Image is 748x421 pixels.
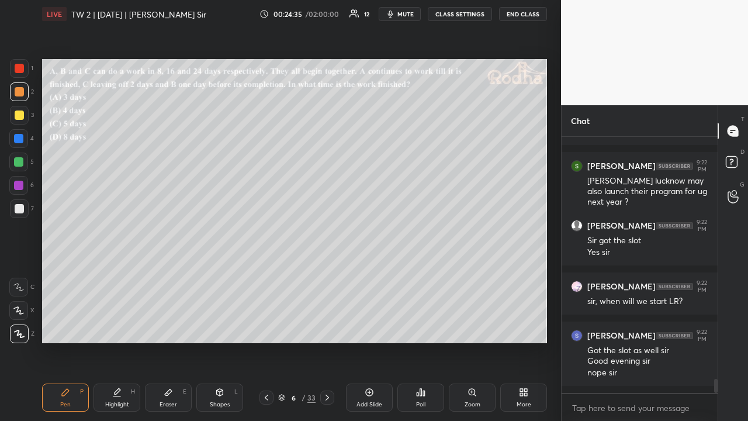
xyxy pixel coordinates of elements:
[562,105,599,136] p: Chat
[572,161,582,171] img: thumbnail.jpg
[587,235,708,247] div: Sir got the slot
[10,199,34,218] div: 7
[210,402,230,408] div: Shapes
[356,402,382,408] div: Add Slide
[416,402,425,408] div: Poll
[740,180,744,189] p: G
[364,11,369,17] div: 12
[42,7,67,21] div: LIVE
[587,367,708,379] div: nope sir
[302,394,305,401] div: /
[587,247,708,258] div: Yes sir
[105,402,129,408] div: Highlight
[234,389,238,395] div: L
[307,392,316,403] div: 33
[587,281,656,292] h6: [PERSON_NAME]
[465,402,480,408] div: Zoom
[656,283,693,290] img: 4P8fHbbgJtejmAAAAAElFTkSuQmCC
[131,389,135,395] div: H
[587,345,708,367] div: Got the slot as well sir Good evening sir
[288,394,299,401] div: 6
[695,219,708,233] div: 9:22 PM
[10,325,34,343] div: Z
[656,222,693,229] img: 4P8fHbbgJtejmAAAAAElFTkSuQmCC
[587,175,708,208] div: [PERSON_NAME] lucknow may also launch their program for ug next year ?
[397,10,414,18] span: mute
[71,9,206,20] h4: TW 2 | [DATE] | [PERSON_NAME] Sir
[572,281,582,292] img: thumbnail.jpg
[741,115,744,123] p: T
[428,7,492,21] button: CLASS SETTINGS
[695,329,708,343] div: 9:22 PM
[572,330,582,341] img: thumbnail.jpg
[9,301,34,320] div: X
[587,220,656,231] h6: [PERSON_NAME]
[695,159,708,173] div: 9:22 PM
[60,402,71,408] div: Pen
[562,137,718,393] div: grid
[9,278,34,296] div: C
[587,330,656,341] h6: [PERSON_NAME]
[160,402,177,408] div: Eraser
[740,147,744,156] p: D
[10,82,34,101] div: 2
[9,153,34,171] div: 5
[656,163,693,170] img: 4P8fHbbgJtejmAAAAAElFTkSuQmCC
[183,389,186,395] div: E
[499,7,547,21] button: END CLASS
[656,332,693,339] img: 4P8fHbbgJtejmAAAAAElFTkSuQmCC
[572,220,582,231] img: default.png
[80,389,84,395] div: P
[379,7,421,21] button: mute
[695,279,708,294] div: 9:22 PM
[10,106,34,125] div: 3
[9,176,34,195] div: 6
[9,129,34,148] div: 4
[517,402,531,408] div: More
[587,296,708,308] div: sir, when will we start LR?
[10,59,33,78] div: 1
[587,161,656,171] h6: [PERSON_NAME]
